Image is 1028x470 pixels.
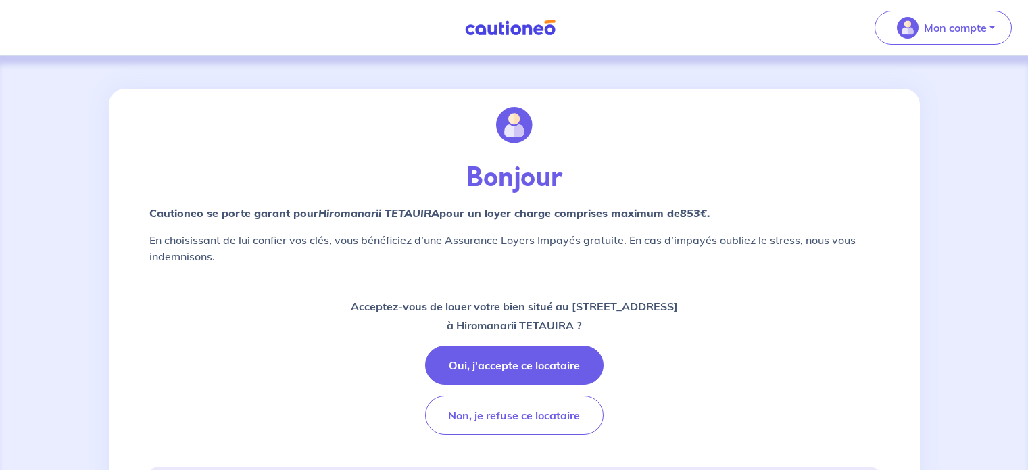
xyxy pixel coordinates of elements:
button: Non, je refuse ce locataire [425,396,604,435]
img: illu_account.svg [496,107,533,143]
strong: Cautioneo se porte garant pour pour un loyer charge comprises maximum de . [149,206,710,220]
p: Bonjour [149,162,879,194]
button: Oui, j'accepte ce locataire [425,346,604,385]
p: Mon compte [924,20,987,36]
p: Acceptez-vous de louer votre bien situé au [STREET_ADDRESS] à Hiromanarii TETAUIRA ? [351,297,678,335]
img: Cautioneo [460,20,561,37]
img: illu_account_valid_menu.svg [897,17,919,39]
em: Hiromanarii TETAUIRA [318,206,439,220]
p: En choisissant de lui confier vos clés, vous bénéficiez d’une Assurance Loyers Impayés gratuite. ... [149,232,879,264]
button: illu_account_valid_menu.svgMon compte [875,11,1012,45]
em: 853€ [680,206,707,220]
